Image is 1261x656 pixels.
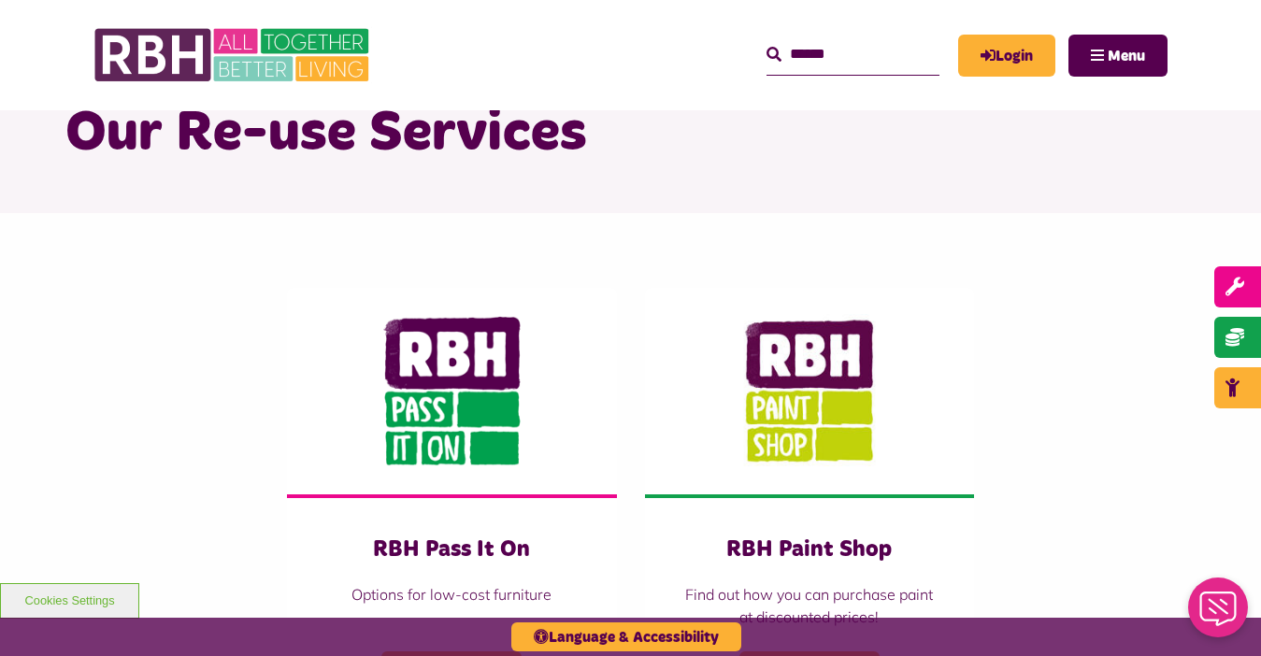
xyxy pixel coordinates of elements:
input: Search [767,35,939,75]
span: Menu [1108,49,1145,64]
h1: Our Re-use Services [65,97,1197,170]
img: Paint Shop Web Logo [645,288,975,494]
iframe: Netcall Web Assistant for live chat [1177,572,1261,656]
h3: RBH Pass It On [324,535,580,564]
h3: RBH Paint Shop [682,535,938,564]
button: Language & Accessibility [511,622,741,651]
img: Pass It On Web Logo [287,288,617,494]
button: Navigation [1068,35,1168,77]
a: MyRBH [958,35,1055,77]
img: RBH [93,19,374,92]
p: Options for low-cost furniture [324,583,580,606]
p: Find out how you can purchase paint at discounted prices! [682,583,938,628]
